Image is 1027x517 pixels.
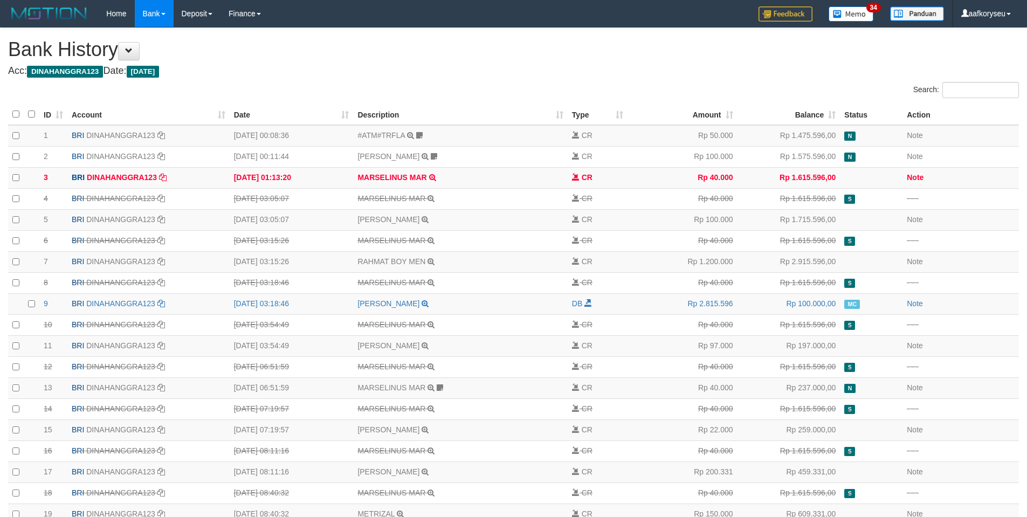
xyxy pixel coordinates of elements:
a: DINAHANGGRA123 [86,257,155,266]
a: Copy DINAHANGGRA123 to clipboard [157,362,165,371]
td: - - - [902,314,1019,335]
a: Copy DINAHANGGRA123 to clipboard [157,404,165,413]
span: Manually Checked by: aafdiann [844,300,860,309]
td: Rp 40.000 [628,398,737,419]
td: Rp 100.000 [628,209,737,230]
span: CR [582,278,592,287]
td: Rp 1.575.596,00 [737,146,840,167]
td: [DATE] 08:40:32 [230,482,354,504]
td: [DATE] 08:11:16 [230,461,354,482]
a: DINAHANGGRA123 [86,299,155,308]
span: BRI [72,257,84,266]
span: BRI [72,194,84,203]
td: Rp 40.000 [628,230,737,251]
a: Copy DINAHANGGRA123 to clipboard [157,215,165,224]
span: 17 [44,467,52,476]
span: DB [572,299,582,308]
td: Rp 40.000 [628,482,737,504]
img: Button%20Memo.svg [829,6,874,22]
td: Rp 1.615.596,00 [737,314,840,335]
a: Note [907,299,923,308]
span: BRI [72,341,84,350]
a: MARSELINUS MAR [357,383,425,392]
a: Copy DINAHANGGRA123 to clipboard [157,194,165,203]
td: Rp 40.000 [628,272,737,293]
a: RAHMAT BOY MEN [357,257,425,266]
a: DINAHANGGRA123 [86,488,155,497]
span: CR [582,194,592,203]
span: Has Note [844,384,855,393]
a: DINAHANGGRA123 [86,362,155,371]
a: [PERSON_NAME] [357,341,419,350]
a: Note [907,425,923,434]
td: Rp 100.000,00 [737,293,840,314]
td: Rp 97.000 [628,335,737,356]
span: BRI [72,425,84,434]
span: CR [582,488,592,497]
span: CR [582,173,592,182]
a: Note [907,152,923,161]
span: 10 [44,320,52,329]
a: Copy DINAHANGGRA123 to clipboard [157,320,165,329]
a: DINAHANGGRA123 [86,236,155,245]
span: Duplicate/Skipped [844,447,855,456]
a: Copy DINAHANGGRA123 to clipboard [157,467,165,476]
a: [PERSON_NAME] [357,152,419,161]
td: [DATE] 03:15:26 [230,251,354,272]
td: Rp 40.000 [628,440,737,461]
span: CR [582,236,592,245]
a: Copy DINAHANGGRA123 to clipboard [157,278,165,287]
td: Rp 1.615.596,00 [737,230,840,251]
a: DINAHANGGRA123 [86,383,155,392]
span: 2 [44,152,48,161]
a: Note [907,383,923,392]
span: CR [582,446,592,455]
td: Rp 100.000 [628,146,737,167]
span: CR [582,131,592,140]
span: 18 [44,488,52,497]
span: 5 [44,215,48,224]
td: Rp 1.200.000 [628,251,737,272]
span: BRI [72,299,84,308]
td: Rp 1.615.596,00 [737,188,840,209]
span: CR [582,152,592,161]
td: [DATE] 07:19:57 [230,398,354,419]
td: Rp 200.331 [628,461,737,482]
a: DINAHANGGRA123 [86,341,155,350]
span: 1 [44,131,48,140]
td: [DATE] 03:05:07 [230,188,354,209]
td: [DATE] 03:15:26 [230,230,354,251]
a: DINAHANGGRA123 [86,446,155,455]
span: Duplicate/Skipped [844,321,855,330]
td: Rp 40.000 [628,377,737,398]
td: - - - [902,188,1019,209]
a: Copy DINAHANGGRA123 to clipboard [157,131,165,140]
td: Rp 40.000 [628,167,737,188]
a: Note [907,131,923,140]
span: BRI [72,131,84,140]
a: [PERSON_NAME] [357,215,419,224]
span: BRI [72,278,84,287]
span: BRI [72,467,84,476]
td: [DATE] 03:54:49 [230,314,354,335]
span: CR [582,320,592,329]
span: CR [582,215,592,224]
h4: Acc: Date: [8,66,1019,77]
td: [DATE] 00:11:44 [230,146,354,167]
td: Rp 50.000 [628,125,737,147]
span: BRI [72,173,85,182]
a: MARSELINUS MAR [357,446,425,455]
th: Action [902,104,1019,125]
th: Balance: activate to sort column ascending [737,104,840,125]
th: Account: activate to sort column ascending [67,104,230,125]
a: MARSELINUS MAR [357,173,426,182]
th: Amount: activate to sort column ascending [628,104,737,125]
a: DINAHANGGRA123 [87,173,157,182]
span: CR [582,341,592,350]
a: Copy DINAHANGGRA123 to clipboard [157,299,165,308]
td: [DATE] 03:18:46 [230,272,354,293]
a: MARSELINUS MAR [357,278,425,287]
span: [DATE] [127,66,160,78]
a: DINAHANGGRA123 [86,467,155,476]
td: Rp 1.615.596,00 [737,440,840,461]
